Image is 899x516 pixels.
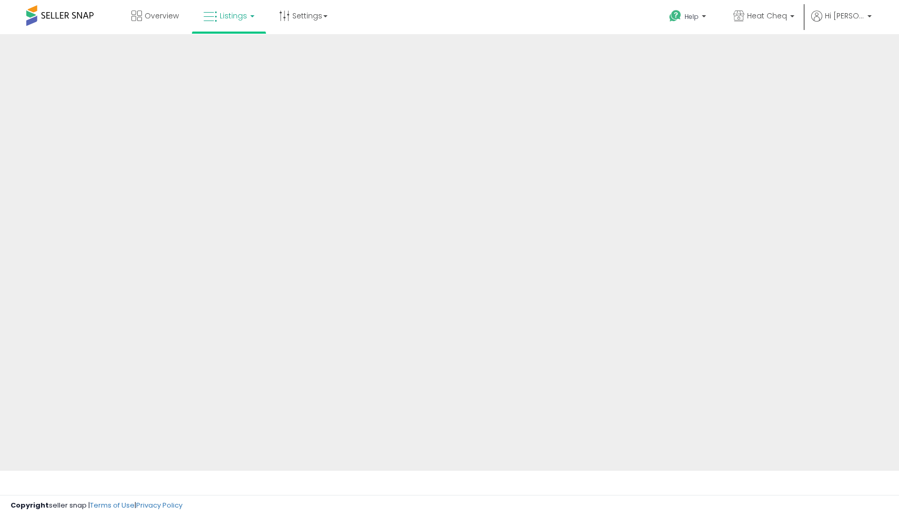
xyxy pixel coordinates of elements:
[145,11,179,21] span: Overview
[669,9,682,23] i: Get Help
[825,11,864,21] span: Hi [PERSON_NAME]
[811,11,872,34] a: Hi [PERSON_NAME]
[661,2,717,34] a: Help
[747,11,787,21] span: Heat Cheq
[685,12,699,21] span: Help
[220,11,247,21] span: Listings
